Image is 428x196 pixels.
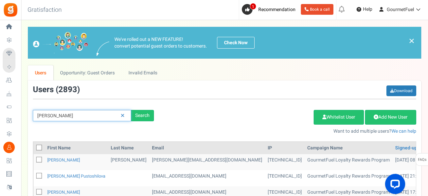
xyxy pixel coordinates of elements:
td: GourmetFuel Loyalty Rewards Program [305,154,392,170]
h3: Users ( ) [33,85,80,94]
td: [TECHNICAL_ID] [265,154,305,170]
span: Recommendation [258,6,296,13]
input: Search by email or name [33,110,131,121]
td: [PERSON_NAME] [108,154,149,170]
th: Email [149,142,265,154]
a: 1 Recommendation [242,4,298,15]
span: GourmetFuel [387,6,414,13]
a: [PERSON_NAME] Pustoshilova [47,173,105,179]
td: [TECHNICAL_ID] [265,170,305,186]
a: Whitelist User [314,110,364,125]
a: [PERSON_NAME] [47,189,80,195]
a: Invalid Emails [122,65,164,80]
td: [PERSON_NAME][EMAIL_ADDRESS][DOMAIN_NAME] [149,154,265,170]
span: 1 [250,3,256,10]
img: images [97,42,109,56]
a: Add New User [365,110,416,125]
th: First Name [45,142,108,154]
span: 2893 [58,84,77,95]
img: Gratisfaction [3,2,18,17]
a: Help [354,4,375,15]
th: IP [265,142,305,154]
a: [PERSON_NAME] [47,157,80,163]
td: [EMAIL_ADDRESS][DOMAIN_NAME] [149,170,265,186]
img: images [33,32,88,54]
a: Check Now [217,37,255,49]
a: Reset [117,110,128,122]
th: Campaign Name [305,142,392,154]
h3: Gratisfaction [20,3,69,17]
a: Opportunity: Guest Orders [53,65,121,80]
th: Last Name [108,142,149,154]
span: FAQs [418,153,427,166]
a: We can help [391,128,416,135]
a: × [409,37,415,45]
a: Download [386,85,416,96]
p: We've rolled out a NEW FEATURE! convert potential guest orders to customers. [114,36,207,50]
div: Search [131,110,154,121]
span: Help [361,6,372,13]
td: GourmetFuel Loyalty Rewards Program [305,170,392,186]
p: Want to add multiple users? [164,128,416,135]
a: Users [28,65,53,80]
a: Book a call [301,4,333,15]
